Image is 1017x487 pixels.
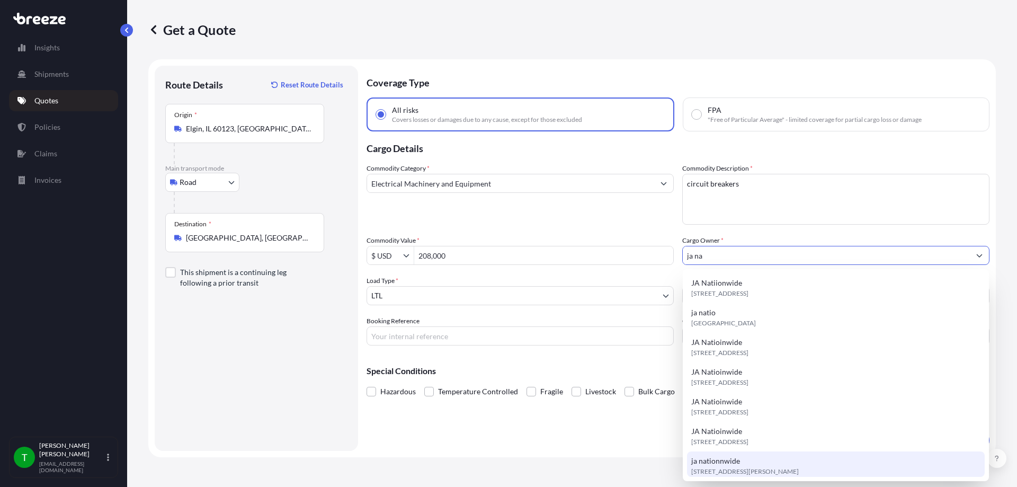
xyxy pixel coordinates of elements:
span: JA Natioinwide [691,426,742,437]
span: ja nationnwide [691,456,740,466]
span: ja natio [691,307,716,318]
div: Destination [174,220,211,228]
span: "Free of Particular Average" - limited coverage for partial cargo loss or damage [708,116,922,124]
span: T [22,452,28,463]
span: All risks [392,105,418,116]
span: Covers losses or damages due to any cause, except for those excluded [392,116,582,124]
p: Main transport mode [165,164,347,173]
p: Get a Quote [148,21,236,38]
input: Type amount [414,246,673,265]
label: Freight Cost [682,276,716,286]
button: Show suggestions [970,246,989,265]
p: Route Details [165,78,223,91]
span: [STREET_ADDRESS] [691,377,748,388]
label: Carrier Name [682,316,720,326]
span: [STREET_ADDRESS] [691,288,748,299]
input: Your internal reference [367,326,674,346]
input: Enter name [682,326,989,346]
span: Hazardous [380,384,416,400]
span: [GEOGRAPHIC_DATA] [691,318,756,329]
p: [EMAIL_ADDRESS][DOMAIN_NAME] [39,461,105,473]
p: Quotes [34,95,58,106]
input: Destination [186,233,311,243]
span: JA Natioinwide [691,396,742,407]
label: This shipment is a continuing leg following a prior transit [180,267,316,288]
p: Cargo Details [367,131,989,163]
span: JA Natiionwide [691,278,742,288]
span: Bulk Cargo [638,384,675,400]
span: [STREET_ADDRESS] [691,437,748,447]
p: Invoices [34,175,61,185]
label: Commodity Description [682,163,753,174]
span: JA Natioinwide [691,367,742,377]
span: [STREET_ADDRESS][PERSON_NAME] [691,466,799,477]
button: Select transport [165,173,239,192]
span: Load Type [367,276,398,286]
p: Shipments [34,69,69,79]
label: Cargo Owner [682,235,724,246]
span: JA Natioinwide [691,337,742,348]
p: Policies [34,122,60,132]
p: Special Conditions [367,367,989,375]
label: Commodity Category [367,163,430,174]
span: LTL [371,290,382,301]
label: Booking Reference [367,316,420,326]
span: Temperature Controlled [438,384,518,400]
span: [STREET_ADDRESS] [691,348,748,358]
input: Select a commodity type [367,174,654,193]
p: Coverage Type [367,66,989,98]
input: Commodity Value [367,246,403,265]
button: Show suggestions [654,174,673,193]
span: Road [180,177,197,188]
p: Reset Route Details [281,79,343,90]
span: FPA [708,105,721,116]
span: [STREET_ADDRESS] [691,407,748,418]
label: Commodity Value [367,235,420,246]
span: Fragile [540,384,563,400]
p: [PERSON_NAME] [PERSON_NAME] [39,441,105,458]
input: Origin [186,123,311,134]
div: Origin [174,111,197,119]
p: Claims [34,148,57,159]
button: Show suggestions [403,250,414,261]
p: Insights [34,42,60,53]
input: Full name [683,246,970,265]
span: Livestock [585,384,616,400]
